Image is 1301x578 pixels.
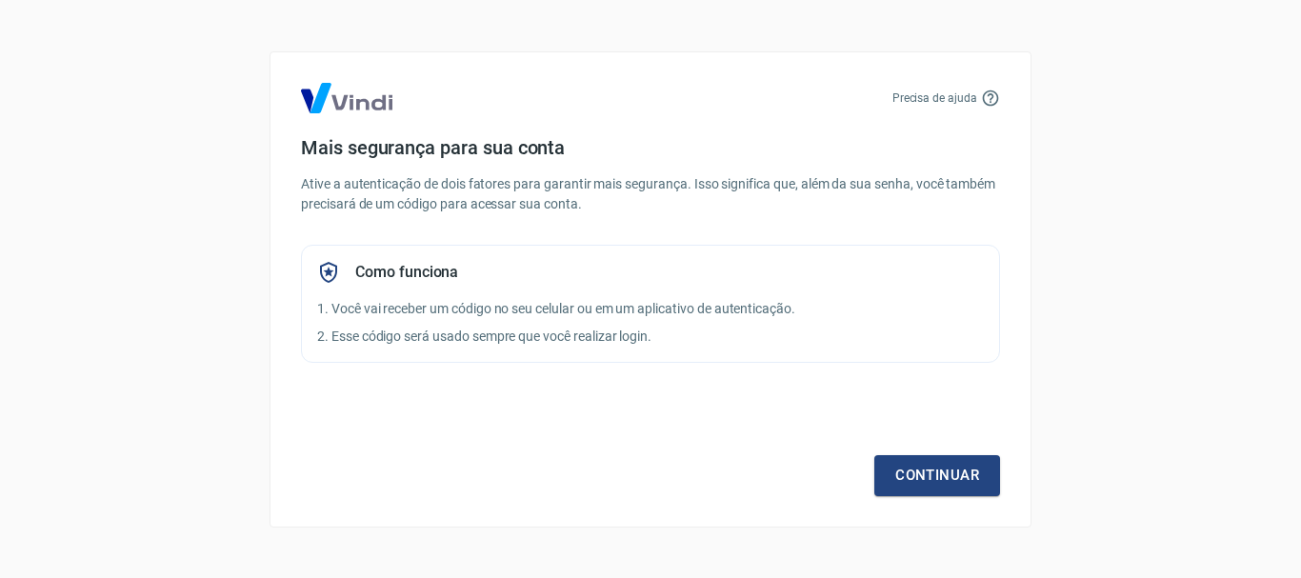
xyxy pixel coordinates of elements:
p: 2. Esse código será usado sempre que você realizar login. [317,327,984,347]
p: 1. Você vai receber um código no seu celular ou em um aplicativo de autenticação. [317,299,984,319]
h4: Mais segurança para sua conta [301,136,1000,159]
p: Precisa de ajuda [892,90,977,107]
h5: Como funciona [355,263,458,282]
img: Logo Vind [301,83,392,113]
a: Continuar [874,455,1000,495]
p: Ative a autenticação de dois fatores para garantir mais segurança. Isso significa que, além da su... [301,174,1000,214]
